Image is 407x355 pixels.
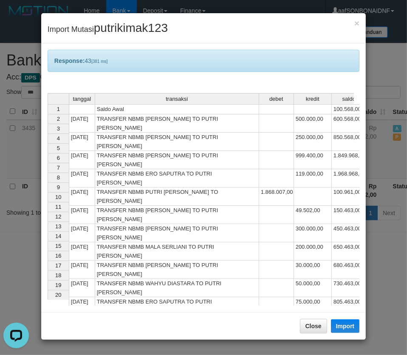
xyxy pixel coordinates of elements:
span: 17 [55,262,61,269]
td: [DATE] [69,261,95,279]
td: 850.568,00 [332,133,367,151]
span: 2 [57,116,60,122]
td: 30.000,00 [294,261,332,279]
span: transaksi [166,96,188,102]
td: 100.568,00 [332,104,367,114]
td: 730.463,00 [332,279,367,297]
td: TRANSFER NBMB [PERSON_NAME] TO PUTRI [PERSON_NAME] [95,261,259,279]
button: Open LiveChat chat widget [3,3,29,29]
td: 150.463,00 [332,206,367,224]
span: kredit [306,96,319,102]
td: [DATE] [69,242,95,261]
span: × [354,18,359,28]
div: 43 [48,50,359,72]
td: 500.000,00 [294,114,332,133]
th: Select whole grid [48,93,69,104]
b: Response: [54,57,85,64]
td: 1.968.968,00 [332,169,367,187]
span: saldo [342,96,356,102]
td: 49.502,00 [294,206,332,224]
td: TRANSFER NBMB PUTRI [PERSON_NAME] TO [PERSON_NAME] [95,187,259,206]
td: TRANSFER NBMB MALA SERLIANI TO PUTRI [PERSON_NAME] [95,242,259,261]
span: [381 ms] [91,59,107,64]
span: 10 [55,194,61,200]
td: 805.463,00 [332,297,367,315]
span: debet [269,96,283,102]
td: TRANSFER NBMB ERO SAPUTRA TO PUTRI [PERSON_NAME] [95,297,259,315]
span: 12 [55,213,61,220]
td: [DATE] [69,133,95,151]
td: 450.463,00 [332,224,367,242]
td: [DATE] [69,187,95,206]
td: Saldo Awal [95,104,259,114]
td: 680.463,00 [332,261,367,279]
span: 15 [55,243,61,249]
td: TRANSFER NBMB [PERSON_NAME] TO PUTRI [PERSON_NAME] [95,206,259,224]
td: 300.000,00 [294,224,332,242]
span: 18 [55,272,61,278]
span: 11 [55,204,61,210]
span: putrikimak123 [94,21,168,34]
td: [DATE] [69,279,95,297]
td: 600.568,00 [332,114,367,133]
td: 200.000,00 [294,242,332,261]
td: TRANSFER NBMB [PERSON_NAME] TO PUTRI [PERSON_NAME] [95,151,259,169]
button: Close [354,19,359,28]
td: TRANSFER NBMB ERO SAPUTRA TO PUTRI [PERSON_NAME] [95,169,259,187]
span: 3 [57,125,60,132]
td: [DATE] [69,114,95,133]
td: TRANSFER NBMB [PERSON_NAME] TO PUTRI [PERSON_NAME] [95,133,259,151]
td: TRANSFER NBMB WAHYU DIASTARA TO PUTRI [PERSON_NAME] [95,279,259,297]
td: 250.000,00 [294,133,332,151]
td: [DATE] [69,151,95,169]
td: 50.000,00 [294,279,332,297]
td: 75.000,00 [294,297,332,315]
span: 8 [57,174,60,181]
span: 5 [57,145,60,151]
button: Import [331,319,360,333]
span: 9 [57,184,60,190]
td: TRANSFER NBMB [PERSON_NAME] TO PUTRI [PERSON_NAME] [95,114,259,133]
td: [DATE] [69,206,95,224]
span: 19 [55,282,61,288]
span: 13 [55,223,61,230]
button: Close [300,319,327,333]
td: 650.463,00 [332,242,367,261]
td: [DATE] [69,297,95,315]
td: TRANSFER NBMB [PERSON_NAME] TO PUTRI [PERSON_NAME] [95,224,259,242]
span: 7 [57,165,60,171]
td: 1.849.968,00 [332,151,367,169]
span: 4 [57,135,60,142]
td: [DATE] [69,224,95,242]
span: 14 [55,233,61,239]
td: 119.000,00 [294,169,332,187]
span: 16 [55,253,61,259]
span: tanggal [73,96,91,102]
td: [DATE] [69,169,95,187]
td: 999.400,00 [294,151,332,169]
span: Import Mutasi [48,25,168,34]
span: 1 [57,106,60,112]
span: 20 [55,292,61,298]
td: 1.868.007,00 [259,187,294,206]
td: 100.961,00 [332,187,367,206]
span: 6 [57,155,60,161]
